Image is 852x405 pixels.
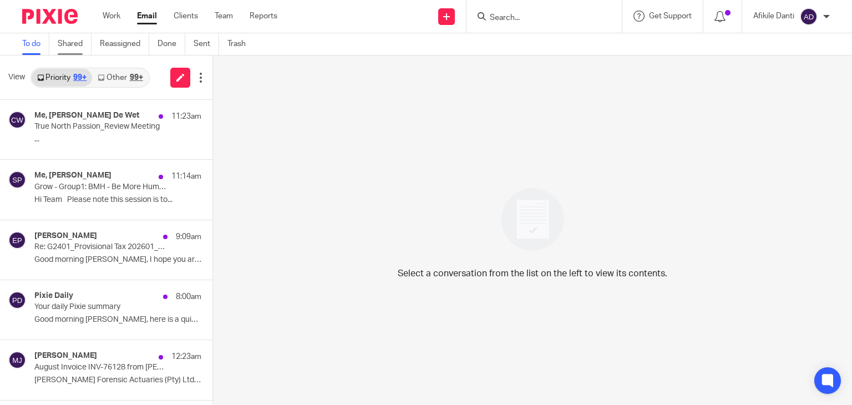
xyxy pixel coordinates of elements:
p: Select a conversation from the list on the left to view its contents. [398,267,667,280]
p: ... [34,135,201,144]
a: To do [22,33,49,55]
a: Team [215,11,233,22]
p: Afikile Danti [753,11,794,22]
img: svg%3E [8,171,26,189]
div: 99+ [73,74,87,82]
p: Re: G2401_Provisional Tax 202601_Foxinabox [34,242,168,252]
a: Reports [250,11,277,22]
h4: Me, [PERSON_NAME] [34,171,111,180]
a: Priority99+ [32,69,92,87]
p: [PERSON_NAME] Forensic Actuaries (Pty) Ltd R69.00 ZAR ... [34,376,201,385]
a: Done [158,33,185,55]
a: Email [137,11,157,22]
img: svg%3E [8,351,26,369]
a: Shared [58,33,92,55]
img: svg%3E [800,8,818,26]
p: Hi Team Please note this session is to... [34,195,201,205]
p: 11:23am [171,111,201,122]
h4: [PERSON_NAME] [34,231,97,241]
span: View [8,72,25,83]
p: 9:09am [176,231,201,242]
a: Work [103,11,120,22]
img: svg%3E [8,291,26,309]
a: Clients [174,11,198,22]
a: Reassigned [100,33,149,55]
p: Good morning [PERSON_NAME], I hope you are doing... [34,255,201,265]
p: 8:00am [176,291,201,302]
h4: [PERSON_NAME] [34,351,97,361]
a: Trash [227,33,254,55]
h4: Me, [PERSON_NAME] De Wet [34,111,139,120]
h4: Pixie Daily [34,291,73,301]
img: image [494,181,571,258]
p: Grow - Group1: BMH - Be More Human [34,183,168,192]
p: August Invoice INV-76128 from [PERSON_NAME] Forensic Actuaries (Pty) Ltd for True North Passion (... [34,363,168,372]
p: Your daily Pixie summary [34,302,168,312]
div: 99+ [130,74,143,82]
a: Other99+ [92,69,148,87]
p: 11:14am [171,171,201,182]
img: Pixie [22,9,78,24]
span: Get Support [649,12,692,20]
p: True North Passion_Review Meeting [34,122,168,131]
input: Search [489,13,589,23]
p: Good morning [PERSON_NAME], here is a quick overview... [34,315,201,325]
p: 12:23am [171,351,201,362]
a: Sent [194,33,219,55]
img: svg%3E [8,111,26,129]
img: svg%3E [8,231,26,249]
